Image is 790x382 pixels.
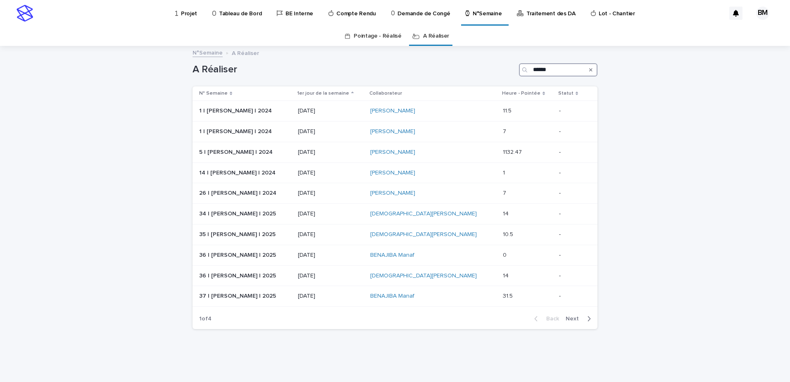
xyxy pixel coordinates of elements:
[199,229,277,238] p: 35 | [PERSON_NAME] | 2025
[193,183,597,204] tr: 26 | [PERSON_NAME] | 202426 | [PERSON_NAME] | 2024 [DATE][PERSON_NAME] 77 -
[559,170,584,177] p: -
[370,190,415,197] a: [PERSON_NAME]
[17,5,33,21] img: stacker-logo-s-only.png
[298,107,364,115] p: [DATE]
[502,89,540,98] p: Heure - Pointée
[503,271,510,279] p: 14
[562,315,597,322] button: Next
[503,147,523,156] p: 1132.47
[566,316,584,322] span: Next
[370,170,415,177] a: [PERSON_NAME]
[193,64,516,76] h1: A Réaliser
[559,293,584,300] p: -
[559,272,584,279] p: -
[559,190,584,197] p: -
[193,101,597,122] tr: 1 | [PERSON_NAME] | 20241 | [PERSON_NAME] | 2024 [DATE][PERSON_NAME] 11.511.5 -
[370,272,477,279] a: [DEMOGRAPHIC_DATA][PERSON_NAME]
[559,149,584,156] p: -
[199,188,278,197] p: 26 | [PERSON_NAME] | 2024
[503,291,514,300] p: 31.5
[199,168,277,177] p: 14 | [PERSON_NAME] | 2024
[370,128,415,135] a: [PERSON_NAME]
[193,265,597,286] tr: 36 | [PERSON_NAME] | 202536 | [PERSON_NAME] | 2025 [DATE][DEMOGRAPHIC_DATA][PERSON_NAME] 1414 -
[199,250,278,259] p: 36 | [PERSON_NAME] | 2025
[519,63,597,76] input: Search
[503,188,508,197] p: 7
[193,309,218,329] p: 1 of 4
[370,149,415,156] a: [PERSON_NAME]
[559,128,584,135] p: -
[423,26,449,46] a: A Réaliser
[232,48,259,57] p: A Réaliser
[503,168,507,177] p: 1
[199,291,278,300] p: 37 | [PERSON_NAME] | 2025
[298,149,364,156] p: [DATE]
[559,210,584,217] p: -
[369,89,402,98] p: Collaborateur
[756,7,769,20] div: BM
[298,293,364,300] p: [DATE]
[193,48,223,57] a: N°Semaine
[199,106,274,115] p: 1 | [PERSON_NAME] | 2024
[193,286,597,307] tr: 37 | [PERSON_NAME] | 202537 | [PERSON_NAME] | 2025 [DATE]BENAJIBA Manaf 31.531.5 -
[199,89,228,98] p: N° Semaine
[370,210,477,217] a: [DEMOGRAPHIC_DATA][PERSON_NAME]
[193,162,597,183] tr: 14 | [PERSON_NAME] | 202414 | [PERSON_NAME] | 2024 [DATE][PERSON_NAME] 11 -
[370,107,415,115] a: [PERSON_NAME]
[193,121,597,142] tr: 1 | [PERSON_NAME] | 20241 | [PERSON_NAME] | 2024 [DATE][PERSON_NAME] 77 -
[354,26,401,46] a: Pointage - Réalisé
[503,106,513,115] p: 11.5
[503,127,508,135] p: 7
[297,89,349,98] p: 1er jour de la semaine
[298,252,364,259] p: [DATE]
[193,204,597,224] tr: 34 | [PERSON_NAME] | 202534 | [PERSON_NAME] | 2025 [DATE][DEMOGRAPHIC_DATA][PERSON_NAME] 1414 -
[199,271,278,279] p: 36 | [PERSON_NAME] | 2025
[298,190,364,197] p: [DATE]
[298,170,364,177] p: [DATE]
[298,231,364,238] p: [DATE]
[199,127,274,135] p: 1 | [PERSON_NAME] | 2024
[199,147,274,156] p: 5 | [PERSON_NAME] | 2024
[199,209,278,217] p: 34 | [PERSON_NAME] | 2025
[298,210,364,217] p: [DATE]
[559,107,584,115] p: -
[528,315,562,322] button: Back
[298,128,364,135] p: [DATE]
[193,142,597,162] tr: 5 | [PERSON_NAME] | 20245 | [PERSON_NAME] | 2024 [DATE][PERSON_NAME] 1132.471132.47 -
[370,231,477,238] a: [DEMOGRAPHIC_DATA][PERSON_NAME]
[541,316,559,322] span: Back
[193,245,597,265] tr: 36 | [PERSON_NAME] | 202536 | [PERSON_NAME] | 2025 [DATE]BENAJIBA Manaf 00 -
[298,272,364,279] p: [DATE]
[503,209,510,217] p: 14
[370,252,414,259] a: BENAJIBA Manaf
[503,229,515,238] p: 10.5
[559,252,584,259] p: -
[370,293,414,300] a: BENAJIBA Manaf
[193,224,597,245] tr: 35 | [PERSON_NAME] | 202535 | [PERSON_NAME] | 2025 [DATE][DEMOGRAPHIC_DATA][PERSON_NAME] 10.510.5 -
[558,89,573,98] p: Statut
[559,231,584,238] p: -
[503,250,508,259] p: 0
